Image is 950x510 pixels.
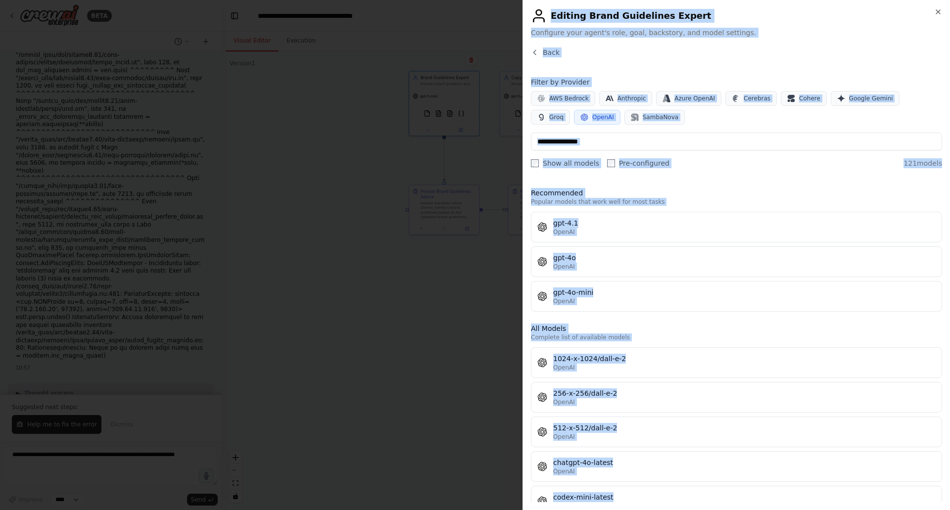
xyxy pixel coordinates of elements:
span: OpenAI [553,364,575,371]
button: OpenAI [574,110,620,125]
span: AWS Bedrock [549,94,589,102]
h4: Filter by Provider [531,77,942,87]
button: 256-x-256/dall-e-2OpenAI [531,382,942,413]
span: Cohere [799,94,820,102]
button: gpt-4o-miniOpenAI [531,281,942,312]
span: Back [543,47,560,57]
button: Anthropic [599,91,653,106]
input: Pre-configured [607,159,615,167]
div: gpt-4o [553,253,936,263]
button: Groq [531,110,570,125]
button: AWS Bedrock [531,91,595,106]
div: chatgpt-4o-latest [553,458,936,467]
span: Google Gemini [849,94,893,102]
label: Pre-configured [607,158,669,168]
div: 256-x-256/dall-e-2 [553,388,936,398]
button: Back [531,47,560,57]
div: gpt-4.1 [553,218,936,228]
div: gpt-4o-mini [553,287,936,297]
h3: Recommended [531,188,942,198]
div: 512-x-512/dall-e-2 [553,423,936,433]
span: OpenAI [553,398,575,406]
h3: All Models [531,324,942,333]
button: 1024-x-1024/dall-e-2OpenAI [531,347,942,378]
span: Cerebras [744,94,770,102]
span: OpenAI [553,263,575,271]
span: 121 models [903,158,942,168]
button: Google Gemini [831,91,900,106]
button: gpt-4.1OpenAI [531,212,942,242]
span: Anthropic [617,94,646,102]
span: OpenAI [592,113,614,121]
button: chatgpt-4o-latestOpenAI [531,451,942,482]
div: 1024-x-1024/dall-e-2 [553,354,936,364]
p: Popular models that work well for most tasks [531,198,942,206]
div: codex-mini-latest [553,492,936,502]
button: gpt-4oOpenAI [531,246,942,277]
span: Configure your agent's role, goal, backstory, and model settings. [531,28,942,38]
span: OpenAI [553,467,575,475]
button: 512-x-512/dall-e-2OpenAI [531,417,942,447]
span: Groq [549,113,564,121]
span: Azure OpenAI [674,94,715,102]
button: Cerebras [725,91,777,106]
label: Show all models [531,158,599,168]
button: Cohere [781,91,827,106]
span: OpenAI [553,433,575,441]
span: OpenAI [553,297,575,305]
span: OpenAI [553,228,575,236]
button: Azure OpenAI [656,91,721,106]
button: SambaNova [624,110,685,125]
p: Complete list of available models [531,333,942,341]
h2: Editing Brand Guidelines Expert [531,8,942,24]
input: Show all models [531,159,539,167]
span: SambaNova [643,113,678,121]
